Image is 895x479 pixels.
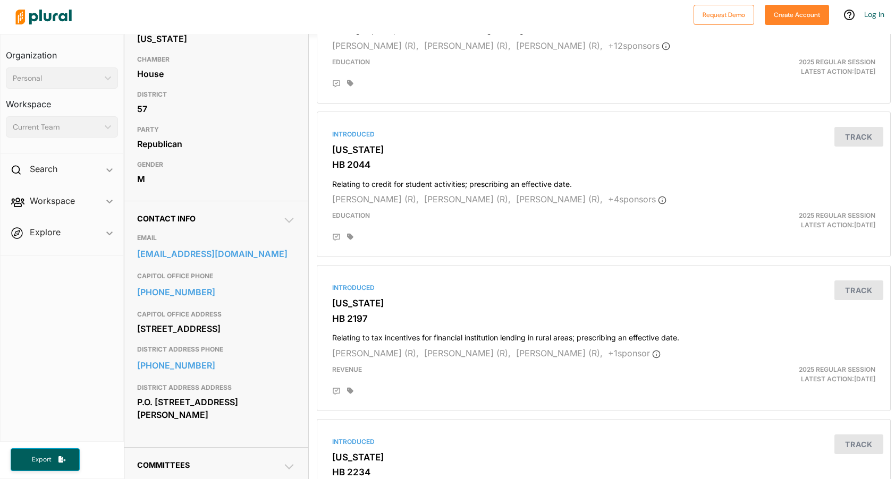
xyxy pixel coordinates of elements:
[137,123,295,136] h3: PARTY
[332,298,875,309] h3: [US_STATE]
[137,381,295,394] h3: DISTRICT ADDRESS ADDRESS
[799,365,875,373] span: 2025 Regular Session
[137,136,295,152] div: Republican
[24,455,58,464] span: Export
[608,194,666,204] span: + 4 sponsor s
[332,40,419,51] span: [PERSON_NAME] (R),
[516,348,603,358] span: [PERSON_NAME] (R),
[332,365,362,373] span: Revenue
[424,40,511,51] span: [PERSON_NAME] (R),
[332,283,875,293] div: Introduced
[332,130,875,139] div: Introduced
[137,343,295,356] h3: DISTRICT ADDRESS PHONE
[137,53,295,66] h3: CHAMBER
[332,80,341,88] div: Add Position Statement
[694,5,754,25] button: Request Demo
[137,232,295,244] h3: EMAIL
[608,348,661,358] span: + 1 sponsor
[137,171,295,187] div: M
[137,88,295,101] h3: DISTRICT
[13,73,100,84] div: Personal
[13,122,100,133] div: Current Team
[765,8,829,20] a: Create Account
[332,328,875,343] h4: Relating to tax incentives for financial institution lending in rural areas; prescribing an effec...
[697,211,883,230] div: Latest Action: [DATE]
[347,387,353,395] div: Add tags
[332,387,341,396] div: Add Position Statement
[137,394,295,423] div: P.O. [STREET_ADDRESS][PERSON_NAME]
[332,467,875,477] h3: HB 2234
[332,452,875,463] h3: [US_STATE]
[137,284,295,300] a: [PHONE_NUMBER]
[11,448,80,471] button: Export
[694,8,754,20] a: Request Demo
[137,31,295,47] div: [US_STATE]
[799,58,875,66] span: 2025 Regular Session
[834,280,883,300] button: Track
[137,101,295,117] div: 57
[137,270,295,283] h3: CAPITOL OFFICE PHONE
[799,211,875,219] span: 2025 Regular Session
[6,89,118,112] h3: Workspace
[697,365,883,384] div: Latest Action: [DATE]
[347,80,353,87] div: Add tags
[608,40,670,51] span: + 12 sponsor s
[765,5,829,25] button: Create Account
[516,40,603,51] span: [PERSON_NAME] (R),
[6,40,118,63] h3: Organization
[137,460,190,469] span: Committees
[332,144,875,155] h3: [US_STATE]
[516,194,603,204] span: [PERSON_NAME] (R),
[137,158,295,171] h3: GENDER
[30,163,57,175] h2: Search
[347,233,353,241] div: Add tags
[137,308,295,321] h3: CAPITOL OFFICE ADDRESS
[424,194,511,204] span: [PERSON_NAME] (R),
[137,357,295,373] a: [PHONE_NUMBER]
[332,175,875,189] h4: Relating to credit for student activities; prescribing an effective date.
[332,348,419,358] span: [PERSON_NAME] (R),
[834,127,883,147] button: Track
[864,10,884,19] a: Log In
[834,434,883,454] button: Track
[332,233,341,242] div: Add Position Statement
[424,348,511,358] span: [PERSON_NAME] (R),
[332,159,875,170] h3: HB 2044
[332,437,875,447] div: Introduced
[697,57,883,76] div: Latest Action: [DATE]
[332,194,419,204] span: [PERSON_NAME] (R),
[137,66,295,82] div: House
[137,321,295,337] div: [STREET_ADDRESS]
[332,58,370,66] span: Education
[332,211,370,219] span: Education
[137,214,196,223] span: Contact Info
[332,313,875,324] h3: HB 2197
[137,246,295,262] a: [EMAIL_ADDRESS][DOMAIN_NAME]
